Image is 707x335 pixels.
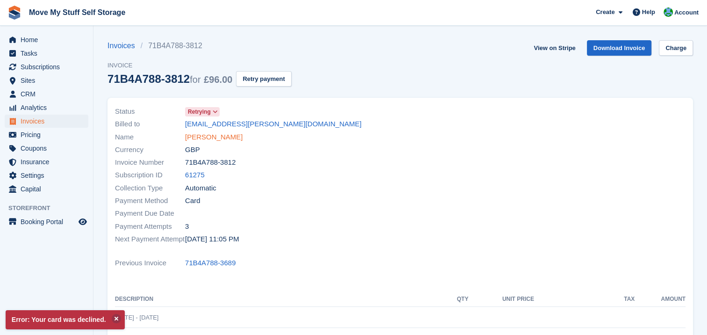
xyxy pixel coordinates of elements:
[21,182,77,196] span: Capital
[659,40,693,56] a: Charge
[115,145,185,155] span: Currency
[21,115,77,128] span: Invoices
[185,258,236,269] a: 71B4A788-3689
[107,61,292,70] span: Invoice
[674,8,699,17] span: Account
[635,292,686,307] th: Amount
[5,33,88,46] a: menu
[185,157,236,168] span: 71B4A788-3812
[5,128,88,141] a: menu
[25,5,129,20] a: Move My Stuff Self Storage
[236,71,291,87] button: Retry payment
[115,221,185,232] span: Payment Attempts
[587,40,652,56] a: Download Invoice
[185,196,200,206] span: Card
[21,215,77,228] span: Booking Portal
[115,132,185,143] span: Name
[21,155,77,168] span: Insurance
[5,47,88,60] a: menu
[21,33,77,46] span: Home
[5,155,88,168] a: menu
[107,40,292,51] nav: breadcrumbs
[185,221,189,232] span: 3
[115,183,185,194] span: Collection Type
[5,115,88,128] a: menu
[185,106,220,117] a: Retrying
[21,128,77,141] span: Pricing
[664,7,673,17] img: Dan
[21,101,77,114] span: Analytics
[115,314,158,321] span: [DATE] - [DATE]
[190,74,200,85] span: for
[530,40,579,56] a: View on Stripe
[444,292,468,307] th: QTY
[5,74,88,87] a: menu
[115,292,444,307] th: Description
[5,101,88,114] a: menu
[115,157,185,168] span: Invoice Number
[5,182,88,196] a: menu
[5,87,88,101] a: menu
[5,142,88,155] a: menu
[21,142,77,155] span: Coupons
[6,310,125,329] p: Error: Your card was declined.
[115,196,185,206] span: Payment Method
[115,234,185,245] span: Next Payment Attempt
[5,215,88,228] a: menu
[21,169,77,182] span: Settings
[185,170,205,181] a: 61275
[21,60,77,73] span: Subscriptions
[5,60,88,73] a: menu
[115,119,185,130] span: Billed to
[188,108,211,116] span: Retrying
[185,234,239,245] time: 2025-08-15 22:05:51 UTC
[534,292,635,307] th: Tax
[642,7,655,17] span: Help
[185,132,243,143] a: [PERSON_NAME]
[115,106,185,117] span: Status
[185,119,362,130] a: [EMAIL_ADDRESS][PERSON_NAME][DOMAIN_NAME]
[115,208,185,219] span: Payment Due Date
[21,74,77,87] span: Sites
[77,216,88,227] a: Preview store
[7,6,21,20] img: stora-icon-8386f47178a22dfd0bd8f6a31ec36ba5ce8667c1dd55bd0f319d3a0aa187defe.svg
[204,74,232,85] span: £96.00
[468,292,534,307] th: Unit Price
[107,40,141,51] a: Invoices
[185,183,216,194] span: Automatic
[5,169,88,182] a: menu
[107,73,232,85] div: 71B4A788-3812
[21,87,77,101] span: CRM
[115,170,185,181] span: Subscription ID
[185,145,200,155] span: GBP
[21,47,77,60] span: Tasks
[8,204,93,213] span: Storefront
[596,7,614,17] span: Create
[115,258,185,269] span: Previous Invoice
